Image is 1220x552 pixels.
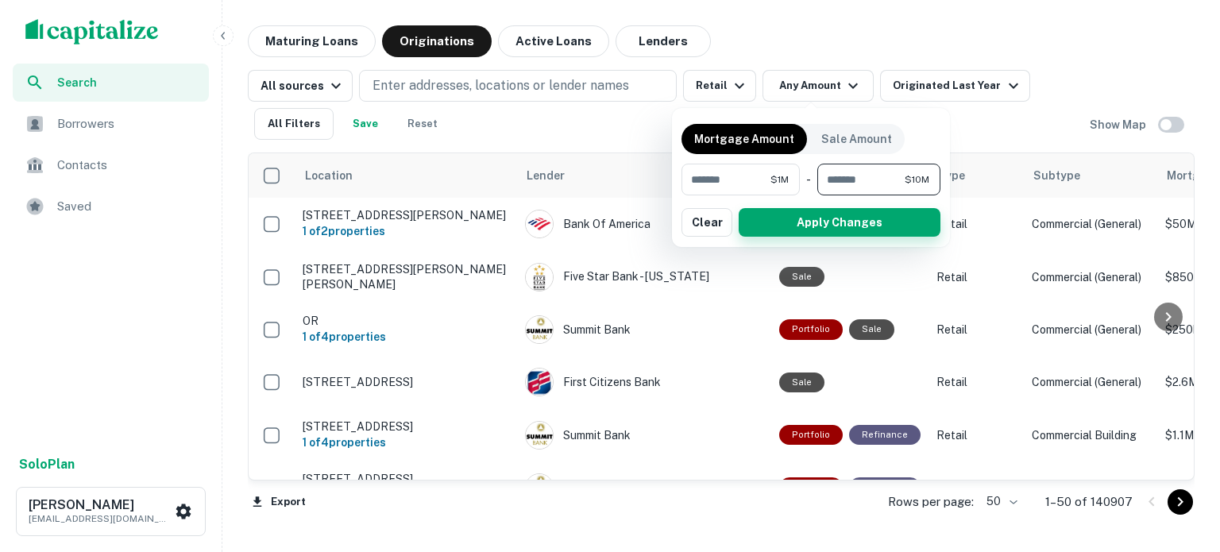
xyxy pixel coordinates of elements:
button: Clear [681,208,732,237]
iframe: Chat Widget [1141,425,1220,501]
span: $1M [770,172,789,187]
button: Apply Changes [739,208,940,237]
div: - [806,164,811,195]
p: Sale Amount [821,130,892,148]
span: $10M [905,172,929,187]
p: Mortgage Amount [694,130,794,148]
